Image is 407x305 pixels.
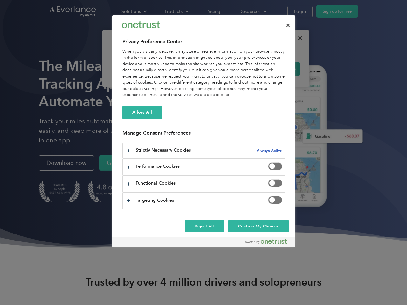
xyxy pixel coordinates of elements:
[244,239,292,247] a: Powered by OneTrust Opens in a new Tab
[185,220,224,232] button: Reject All
[122,49,285,98] div: When you visit any website, it may store or retrieve information on your browser, mostly in the f...
[122,38,285,45] h2: Privacy Preference Center
[122,106,162,119] button: Allow All
[112,15,295,247] div: Privacy Preference Center
[112,15,295,247] div: Preference center
[122,21,160,28] img: Everlance
[228,220,288,232] button: Confirm My Choices
[244,239,287,244] img: Powered by OneTrust Opens in a new Tab
[122,18,160,31] div: Everlance
[122,130,285,140] h3: Manage Consent Preferences
[281,18,295,32] button: Close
